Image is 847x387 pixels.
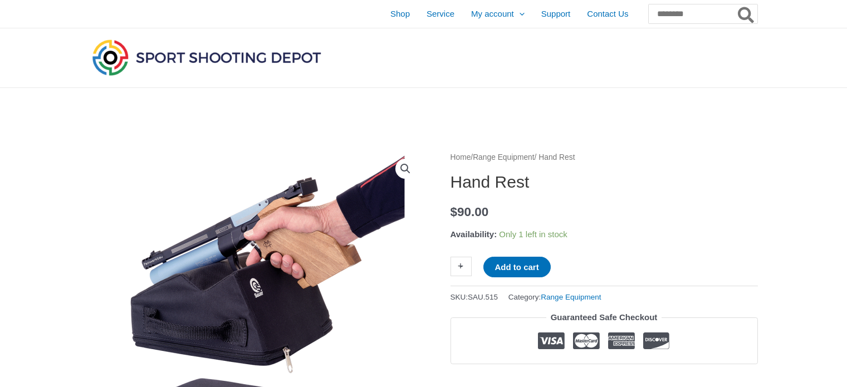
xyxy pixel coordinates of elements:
[451,257,472,276] a: +
[451,150,758,165] nav: Breadcrumb
[451,153,471,161] a: Home
[451,205,458,219] span: $
[483,257,551,277] button: Add to cart
[90,37,324,78] img: Sport Shooting Depot
[451,373,758,386] iframe: Customer reviews powered by Trustpilot
[736,4,757,23] button: Search
[499,229,567,239] span: Only 1 left in stock
[473,153,534,161] a: Range Equipment
[451,205,489,219] bdi: 90.00
[395,159,415,179] a: View full-screen image gallery
[508,290,601,304] span: Category:
[451,172,758,192] h1: Hand Rest
[451,290,498,304] span: SKU:
[541,293,601,301] a: Range Equipment
[468,293,498,301] span: SAU.515
[546,310,662,325] legend: Guaranteed Safe Checkout
[451,229,497,239] span: Availability:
